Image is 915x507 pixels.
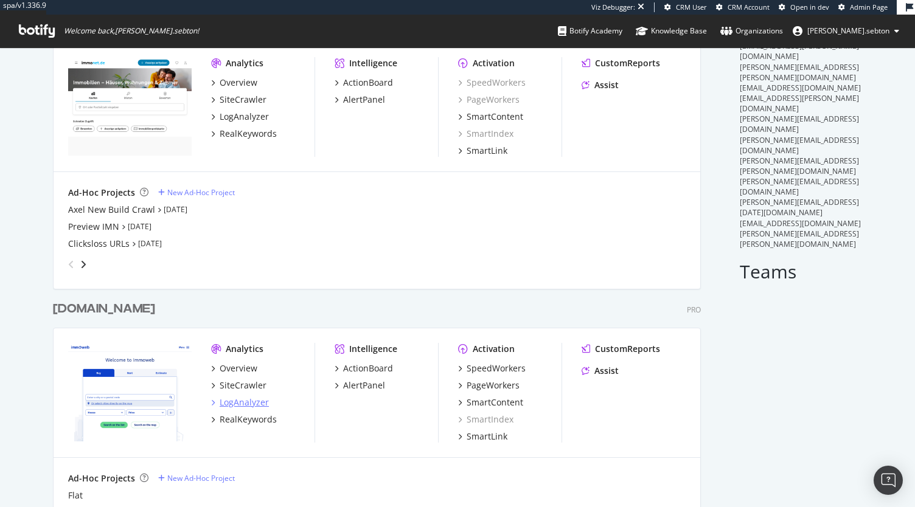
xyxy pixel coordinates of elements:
[63,255,79,274] div: angle-left
[458,94,520,106] div: PageWorkers
[467,111,523,123] div: SmartContent
[582,57,660,69] a: CustomReports
[458,362,526,374] a: SpeedWorkers
[220,77,257,89] div: Overview
[220,111,269,123] div: LogAnalyzer
[158,473,235,483] a: New Ad-Hoc Project
[335,379,385,391] a: AlertPanel
[636,15,707,47] a: Knowledge Base
[138,238,162,249] a: [DATE]
[595,343,660,355] div: CustomReports
[220,413,277,426] div: RealKeywords
[68,489,83,502] a: Flat
[582,365,619,377] a: Assist
[558,15,622,47] a: Botify Academy
[64,26,199,36] span: Welcome back, [PERSON_NAME].sebton !
[68,57,192,156] img: immonet.de
[349,343,397,355] div: Intelligence
[211,94,266,106] a: SiteCrawler
[740,197,859,218] span: [PERSON_NAME][EMAIL_ADDRESS][DATE][DOMAIN_NAME]
[740,83,861,93] span: [EMAIL_ADDRESS][DOMAIN_NAME]
[636,25,707,37] div: Knowledge Base
[211,413,277,426] a: RealKeywords
[343,379,385,391] div: AlertPanel
[53,300,160,318] a: [DOMAIN_NAME]
[790,2,829,12] span: Open in dev
[467,396,523,409] div: SmartContent
[158,187,235,198] a: New Ad-Hoc Project
[220,94,266,106] div: SiteCrawler
[68,343,192,441] img: immoweb.be
[740,135,859,156] span: [PERSON_NAME][EMAIL_ADDRESS][DOMAIN_NAME]
[167,187,235,198] div: New Ad-Hoc Project
[211,396,269,409] a: LogAnalyzer
[68,238,130,250] a: Clicksloss URLs
[211,379,266,391] a: SiteCrawler
[211,128,277,140] a: RealKeywords
[220,128,277,140] div: RealKeywords
[458,379,520,391] a: PageWorkers
[226,57,263,69] div: Analytics
[595,57,660,69] div: CustomReports
[164,204,187,215] a: [DATE]
[458,128,513,140] a: SmartIndex
[740,176,859,197] span: [PERSON_NAME][EMAIL_ADDRESS][DOMAIN_NAME]
[467,362,526,374] div: SpeedWorkers
[458,77,526,89] a: SpeedWorkers
[458,396,523,409] a: SmartContent
[335,94,385,106] a: AlertPanel
[343,77,393,89] div: ActionBoard
[167,473,235,483] div: New Ad-Hoc Project
[728,2,770,12] span: CRM Account
[53,300,155,318] div: [DOMAIN_NAME]
[211,111,269,123] a: LogAnalyzer
[68,221,119,233] a: Preview IMN
[458,145,507,157] a: SmartLink
[740,93,859,114] span: [EMAIL_ADDRESS][PERSON_NAME][DOMAIN_NAME]
[720,15,783,47] a: Organizations
[349,57,397,69] div: Intelligence
[582,343,660,355] a: CustomReports
[458,430,507,443] a: SmartLink
[211,77,257,89] a: Overview
[473,343,515,355] div: Activation
[335,77,393,89] a: ActionBoard
[838,2,888,12] a: Admin Page
[128,221,151,232] a: [DATE]
[68,187,135,199] div: Ad-Hoc Projects
[720,25,783,37] div: Organizations
[740,229,859,249] span: [PERSON_NAME][EMAIL_ADDRESS][PERSON_NAME][DOMAIN_NAME]
[740,62,859,83] span: [PERSON_NAME][EMAIL_ADDRESS][PERSON_NAME][DOMAIN_NAME]
[458,413,513,426] div: SmartIndex
[740,41,859,61] span: [EMAIL_ADDRESS][PERSON_NAME][DOMAIN_NAME]
[473,57,515,69] div: Activation
[687,305,701,315] div: Pro
[874,466,903,495] div: Open Intercom Messenger
[79,258,88,271] div: angle-right
[594,365,619,377] div: Assist
[582,79,619,91] a: Assist
[716,2,770,12] a: CRM Account
[676,2,707,12] span: CRM User
[807,26,889,36] span: anne.sebton
[343,362,393,374] div: ActionBoard
[467,145,507,157] div: SmartLink
[68,472,135,485] div: Ad-Hoc Projects
[335,362,393,374] a: ActionBoard
[740,218,861,229] span: [EMAIL_ADDRESS][DOMAIN_NAME]
[220,396,269,409] div: LogAnalyzer
[783,21,909,41] button: [PERSON_NAME].sebton
[458,111,523,123] a: SmartContent
[220,379,266,391] div: SiteCrawler
[558,25,622,37] div: Botify Academy
[467,379,520,391] div: PageWorkers
[740,156,859,176] span: [PERSON_NAME][EMAIL_ADDRESS][PERSON_NAME][DOMAIN_NAME]
[68,204,155,216] a: Axel New Build Crawl
[850,2,888,12] span: Admin Page
[226,343,263,355] div: Analytics
[779,2,829,12] a: Open in dev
